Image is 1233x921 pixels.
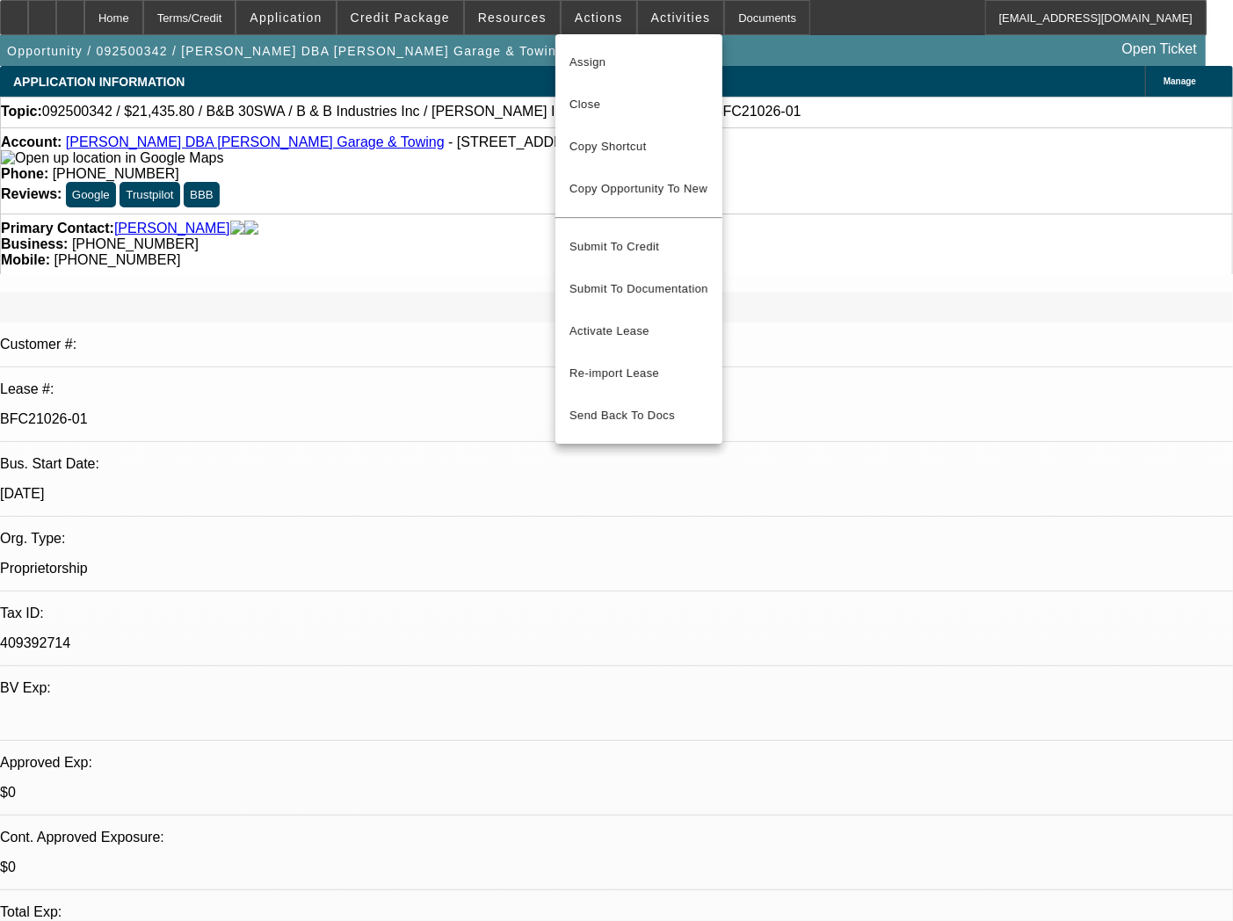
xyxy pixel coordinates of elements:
[569,366,659,380] span: Re-import Lease
[569,136,708,157] span: Copy Shortcut
[569,405,708,426] span: Send Back To Docs
[569,279,708,300] span: Submit To Documentation
[569,52,708,73] span: Assign
[569,182,707,195] span: Copy Opportunity To New
[569,321,708,342] span: Activate Lease
[569,236,708,257] span: Submit To Credit
[569,94,708,115] span: Close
